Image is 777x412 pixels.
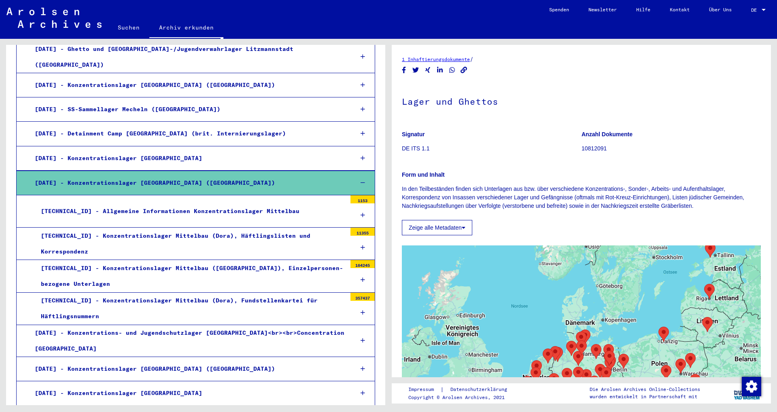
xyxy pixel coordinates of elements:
[29,126,347,142] div: [DATE] - Detainment Camp [GEOGRAPHIC_DATA] (brit. Internierungslager)
[402,56,470,62] a: 1 Inhaftierungsdokumente
[402,144,581,153] p: DE ITS 1.1
[582,131,633,137] b: Anzahl Dokumente
[590,386,700,393] p: Die Arolsen Archives Online-Collections
[29,41,347,73] div: [DATE] - Ghetto und [GEOGRAPHIC_DATA]-/Jugendverwahrlager Litzmannstadt ([GEOGRAPHIC_DATA])
[460,65,468,75] button: Copy link
[35,260,346,292] div: [TECHNICAL_ID] - Konzentrationslager Mittelbau ([GEOGRAPHIC_DATA]), Einzelpersonen-bezogene Unter...
[576,332,586,347] div: Concentration Camp Kuhlen
[6,8,102,28] img: Arolsen_neg.svg
[690,374,701,389] div: Lublin (Majdanek) Concentration Camp
[424,65,432,75] button: Share on Xing
[436,65,444,75] button: Share on LinkedIn
[350,260,375,268] div: 164245
[108,18,149,37] a: Suchen
[589,376,600,391] div: Concentration Camp Bad Sulza
[350,195,375,203] div: 1153
[29,101,347,117] div: [DATE] - SS-Sammellager Mecheln ([GEOGRAPHIC_DATA])
[573,351,584,366] div: Bergen-Belsen Concentration Camp
[549,373,559,388] div: Concentration Camp Kemna
[531,367,541,382] div: Herzogenbusch-Vught Concentration Camp
[605,355,616,370] div: Concentration Camp Columbia-Haus Concentration Camp
[742,377,761,396] img: Zustimmung ändern
[402,83,761,118] h1: Lager und Ghettos
[661,365,671,380] div: Litzmannstadt (Lodz) Ghetto and "Polen-Jugendverwahrlager" /Detention Camp for Polish Juveniles
[580,330,590,344] div: Concentration Camp Eutin
[658,327,669,342] div: Stutthof Concentration Camp
[618,354,629,369] div: Concentration Camp Sonnenburg
[523,376,534,391] div: Mecheln (Malines) SS Deportation Camp
[35,293,346,324] div: [TECHNICAL_ID] - Konzentrationslager Mittelbau (Dora), Fundstellenkartei für Häftlingsnummern
[350,293,375,301] div: 357437
[35,228,346,260] div: [TECHNICAL_ID] - Konzentrationslager Mittelbau (Dora), Häftlingslisten und Korrespondenz
[444,385,517,394] a: Datenschutzerklärung
[408,385,517,394] div: |
[408,385,440,394] a: Impressum
[522,376,533,391] div: Breendonk Transit Camp
[29,150,347,166] div: [DATE] - Konzentrationslager [GEOGRAPHIC_DATA]
[576,340,587,355] div: Neuengamme Concentration Camp
[605,357,615,372] div: Labor Reformatory Camp Großbeeren
[402,171,445,178] b: Form und Inhalt
[705,243,715,258] div: Klooga / Vaivara Concentration Camp
[550,346,560,361] div: Papenburg Penitentiary Camp/ Emslandlager
[582,144,761,153] p: 10812091
[751,7,760,13] span: DE
[29,361,347,377] div: [DATE] - Konzentrationslager [GEOGRAPHIC_DATA] ([GEOGRAPHIC_DATA])
[732,383,762,403] img: yv_logo.png
[685,353,696,368] div: Treblinka Labour Camp
[412,65,420,75] button: Share on Twitter
[675,359,686,374] div: Warsaw Ghetto and Concentration Camp
[29,325,347,357] div: [DATE] - Konzentrations- und Jugendschutzlager [GEOGRAPHIC_DATA]<br><br>Concentration [GEOGRAPHIC...
[448,65,456,75] button: Share on WhatsApp
[562,368,572,383] div: Niederhagen (Wewelsburg) Concentration Camp
[552,347,563,362] div: Esterwegen Concentration Camp
[601,367,611,382] div: Lichtenburg Concentration Camp
[603,344,614,359] div: Ravensbrück Concentration Camp
[149,18,223,39] a: Archiv erkunden
[595,364,605,379] div: Concentration Camp Roßlau
[591,344,601,359] div: Concentration Camps Wittmoor, Fuhlsbüttel and Neuengamme
[402,131,425,137] b: Signatur
[604,351,615,366] div: Sachsenhausen Concentration Camp
[590,393,700,400] p: wurden entwickelt in Partnerschaft mit
[543,349,553,363] div: Westerbork Assembly and Transit Camp
[470,55,473,63] span: /
[566,341,577,356] div: Sandbostel Absorption Camp
[29,175,347,191] div: [DATE] - Konzentrationslager [GEOGRAPHIC_DATA] ([GEOGRAPHIC_DATA])
[573,367,584,382] div: Moringen Concentration Camp and "Jugendschutzlager"/ Protective Custody Camp for Juveniles
[29,77,347,93] div: [DATE] - Konzentrationslager [GEOGRAPHIC_DATA] ([GEOGRAPHIC_DATA])
[408,394,517,401] p: Copyright © Arolsen Archives, 2021
[29,385,347,401] div: [DATE] - Konzentrationslager [GEOGRAPHIC_DATA]
[400,65,408,75] button: Share on Facebook
[402,185,761,210] p: In den Teilbeständen finden sich Unterlagen aus bzw. über verschiedene Konzentrations-, Sonder-, ...
[402,220,472,235] button: Zeige alle Metadaten
[581,369,592,384] div: Mittelbau (Dora) Concentration Camp
[350,228,375,236] div: 11355
[35,203,346,219] div: [TECHNICAL_ID] - Allgemeine Informationen Konzentrationslager Mittelbau
[702,317,713,332] div: Kauen (Kaunas, Kowno) Ghetto
[704,284,715,299] div: Riga (Kaiserwald) Concentration Camp and Riga Ghetto
[531,360,542,375] div: Amersfoort Police Transit Camp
